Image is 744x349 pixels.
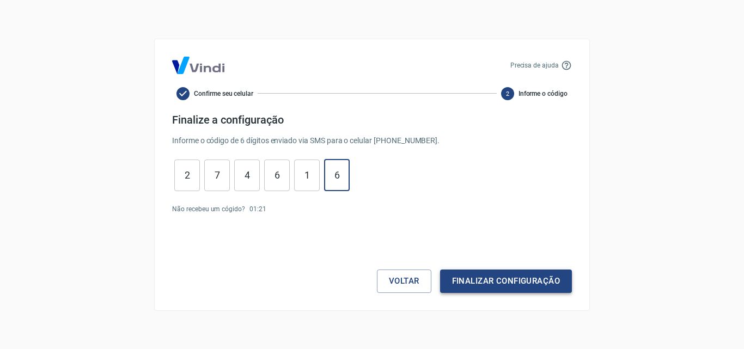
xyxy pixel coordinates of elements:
button: Voltar [377,270,431,292]
span: Informe o código [519,89,568,99]
p: Não recebeu um cógido? [172,204,245,214]
p: 01 : 21 [249,204,266,214]
button: Finalizar configuração [440,270,572,292]
p: Informe o código de 6 dígitos enviado via SMS para o celular [PHONE_NUMBER] . [172,135,572,146]
h4: Finalize a configuração [172,113,572,126]
img: Logo Vind [172,57,224,74]
span: Confirme seu celular [194,89,253,99]
text: 2 [506,90,509,97]
p: Precisa de ajuda [510,60,559,70]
